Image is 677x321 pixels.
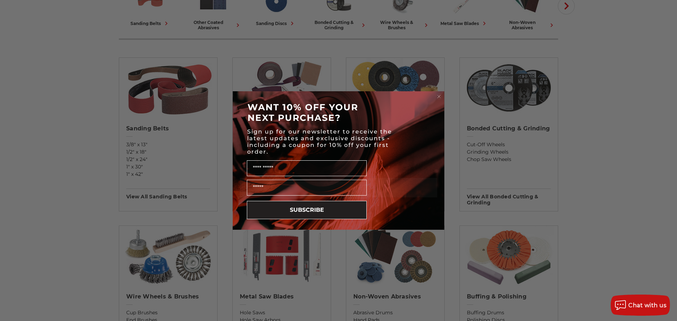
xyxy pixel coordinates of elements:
[247,201,367,219] button: SUBSCRIBE
[628,302,666,309] span: Chat with us
[247,180,367,196] input: Email
[435,93,443,100] button: Close dialog
[247,128,392,155] span: Sign up for our newsletter to receive the latest updates and exclusive discounts - including a co...
[611,295,670,316] button: Chat with us
[248,102,358,123] span: WANT 10% OFF YOUR NEXT PURCHASE?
